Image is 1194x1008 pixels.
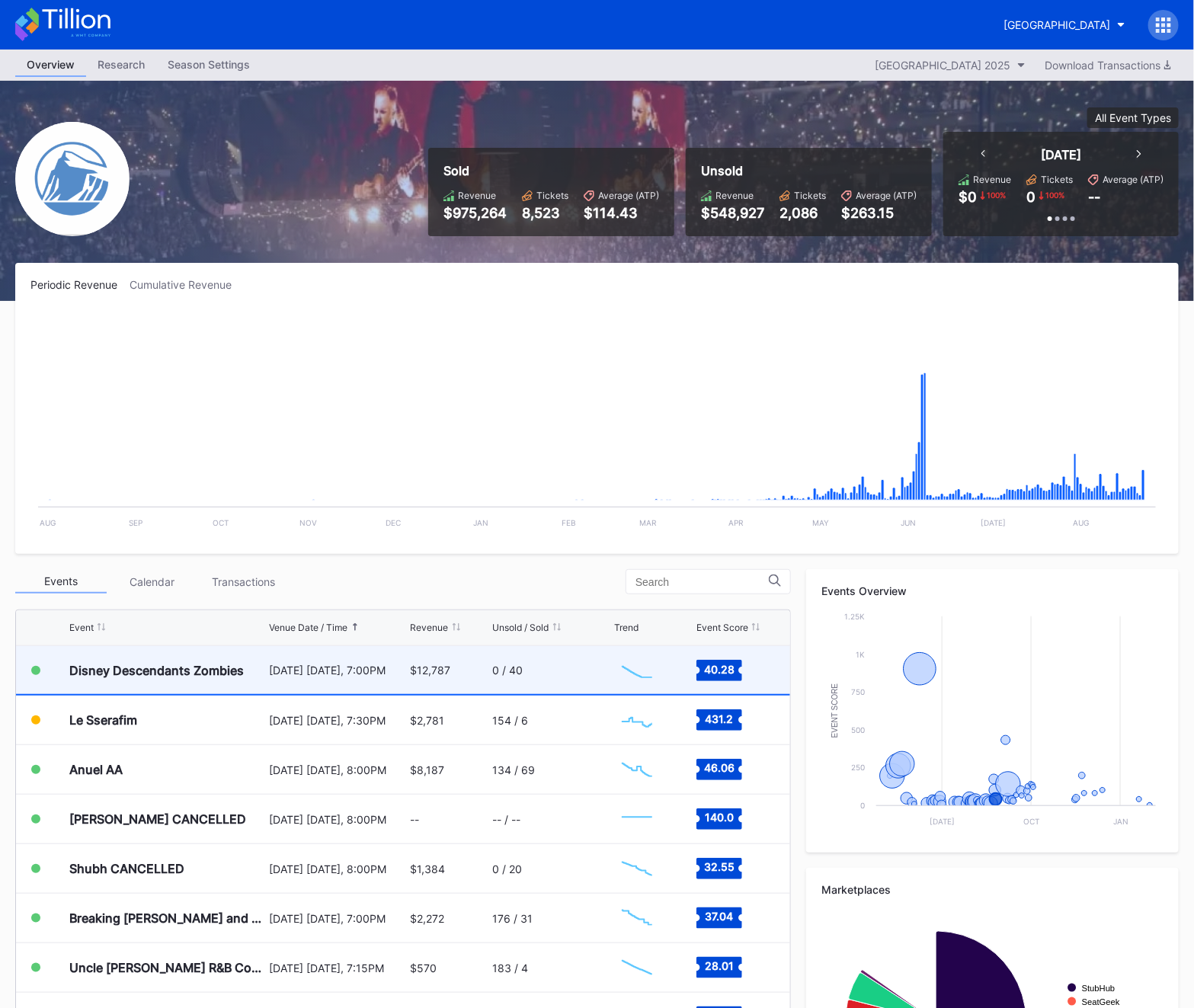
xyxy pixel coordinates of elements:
[156,53,261,77] a: Season Settings
[411,714,445,727] div: $2,781
[30,278,130,291] div: Periodic Revenue
[40,518,56,527] text: Aug
[728,518,744,527] text: Apr
[704,662,735,675] text: 40.28
[706,910,734,923] text: 37.04
[493,714,529,727] div: 154 / 6
[1113,817,1128,826] text: Jan
[411,862,446,875] div: $1,384
[598,190,659,201] div: Average (ATP)
[411,664,451,677] div: $12,787
[130,278,244,291] div: Cumulative Revenue
[69,960,265,975] div: Uncle [PERSON_NAME] R&B Cookout
[614,949,660,987] svg: Chart title
[69,910,265,926] div: Breaking [PERSON_NAME] and Three Days Grace
[69,762,123,777] div: Anuel AA
[493,664,523,677] div: 0 / 40
[1041,174,1073,185] div: Tickets
[875,59,1010,72] div: [GEOGRAPHIC_DATA] 2025
[493,622,549,633] div: Unsold / Sold
[536,190,568,201] div: Tickets
[981,518,1006,527] text: [DATE]
[701,163,917,178] div: Unsold
[1082,997,1120,1006] text: SeatGeek
[856,190,917,201] div: Average (ATP)
[198,570,290,594] div: Transactions
[635,576,769,588] input: Search
[107,570,198,594] div: Calendar
[411,622,449,633] div: Revenue
[411,763,445,776] div: $8,187
[614,850,660,888] svg: Chart title
[821,883,1164,896] div: Marketplaces
[851,725,865,734] text: 500
[411,962,437,974] div: $570
[959,189,977,205] div: $0
[701,205,764,221] div: $548,927
[831,683,839,738] text: Event Score
[1074,518,1090,527] text: Aug
[930,817,956,826] text: [DATE]
[458,190,496,201] div: Revenue
[860,801,865,810] text: 0
[411,813,420,826] div: --
[696,622,748,633] div: Event Score
[614,622,639,633] div: Trend
[1082,984,1116,993] text: StubHub
[1037,55,1179,75] button: Download Transactions
[493,862,523,875] div: 0 / 20
[86,53,156,75] div: Research
[706,712,734,725] text: 431.2
[213,518,229,527] text: Oct
[1087,107,1179,128] button: All Event Types
[69,861,184,876] div: Shubh CANCELLED
[821,609,1164,837] svg: Chart title
[704,762,735,775] text: 46.06
[715,190,754,201] div: Revenue
[493,763,536,776] div: 134 / 69
[1095,111,1171,124] div: All Event Types
[973,174,1011,185] div: Revenue
[30,310,1164,539] svg: Chart title
[269,862,406,875] div: [DATE] [DATE], 8:00PM
[779,205,826,221] div: 2,086
[69,712,137,728] div: Le Sserafim
[614,899,660,937] svg: Chart title
[493,912,533,925] div: 176 / 31
[86,53,156,77] a: Research
[129,518,142,527] text: Sep
[1026,189,1036,205] div: 0
[812,518,829,527] text: May
[614,800,660,838] svg: Chart title
[443,163,659,178] div: Sold
[821,584,1164,597] div: Events Overview
[269,714,406,727] div: [DATE] [DATE], 7:30PM
[704,861,735,874] text: 32.55
[15,53,86,77] a: Overview
[269,763,406,776] div: [DATE] [DATE], 8:00PM
[493,813,521,826] div: -- / --
[614,651,660,690] svg: Chart title
[856,650,865,659] text: 1k
[1004,18,1110,31] div: [GEOGRAPHIC_DATA]
[443,205,507,221] div: $975,264
[1088,189,1100,205] div: --
[1041,147,1081,162] div: [DATE]
[705,811,734,824] text: 140.0
[411,912,445,925] div: $2,272
[269,664,406,677] div: [DATE] [DATE], 7:00PM
[269,622,347,633] div: Venue Date / Time
[522,205,568,221] div: 8,523
[269,912,406,925] div: [DATE] [DATE], 7:00PM
[269,962,406,974] div: [DATE] [DATE], 7:15PM
[15,570,107,594] div: Events
[386,518,401,527] text: Dec
[473,518,488,527] text: Jan
[562,518,576,527] text: Feb
[640,518,658,527] text: Mar
[985,189,1007,201] div: 100 %
[493,962,529,974] div: 183 / 4
[269,813,406,826] div: [DATE] [DATE], 8:00PM
[705,960,734,973] text: 28.01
